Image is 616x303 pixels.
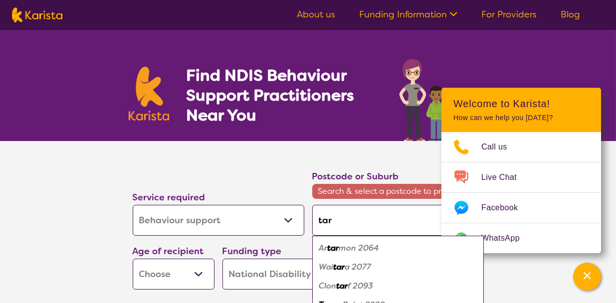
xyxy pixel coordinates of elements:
[441,88,601,253] div: Channel Menu
[348,281,374,291] em: f 2093
[573,263,601,291] button: Channel Menu
[319,281,337,291] em: Clon
[319,262,334,272] em: Wai
[359,8,457,20] a: Funding Information
[297,8,335,20] a: About us
[453,114,589,122] p: How can we help you [DATE]?
[481,231,532,246] span: WhatsApp
[312,184,484,199] span: Search & select a postcode to proceed
[133,245,204,257] label: Age of recipient
[397,54,488,141] img: behaviour-support
[186,65,379,125] h1: Find NDIS Behaviour Support Practitioners Near You
[441,223,601,253] a: Web link opens in a new tab.
[129,67,170,121] img: Karista logo
[441,132,601,253] ul: Choose channel
[312,205,484,236] input: Type
[312,170,399,182] label: Postcode or Suburb
[328,243,339,253] em: tar
[317,277,479,296] div: Clontarf 2093
[481,8,537,20] a: For Providers
[317,239,479,258] div: Artarmon 2064
[12,7,62,22] img: Karista logo
[319,243,328,253] em: Ar
[317,258,479,277] div: Waitara 2077
[481,170,529,185] span: Live Chat
[222,245,282,257] label: Funding type
[481,200,530,215] span: Facebook
[339,243,380,253] em: mon 2064
[481,140,519,154] span: Call us
[334,262,345,272] em: tar
[133,191,205,203] label: Service required
[561,8,580,20] a: Blog
[337,281,348,291] em: tar
[453,98,589,110] h2: Welcome to Karista!
[345,262,372,272] em: a 2077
